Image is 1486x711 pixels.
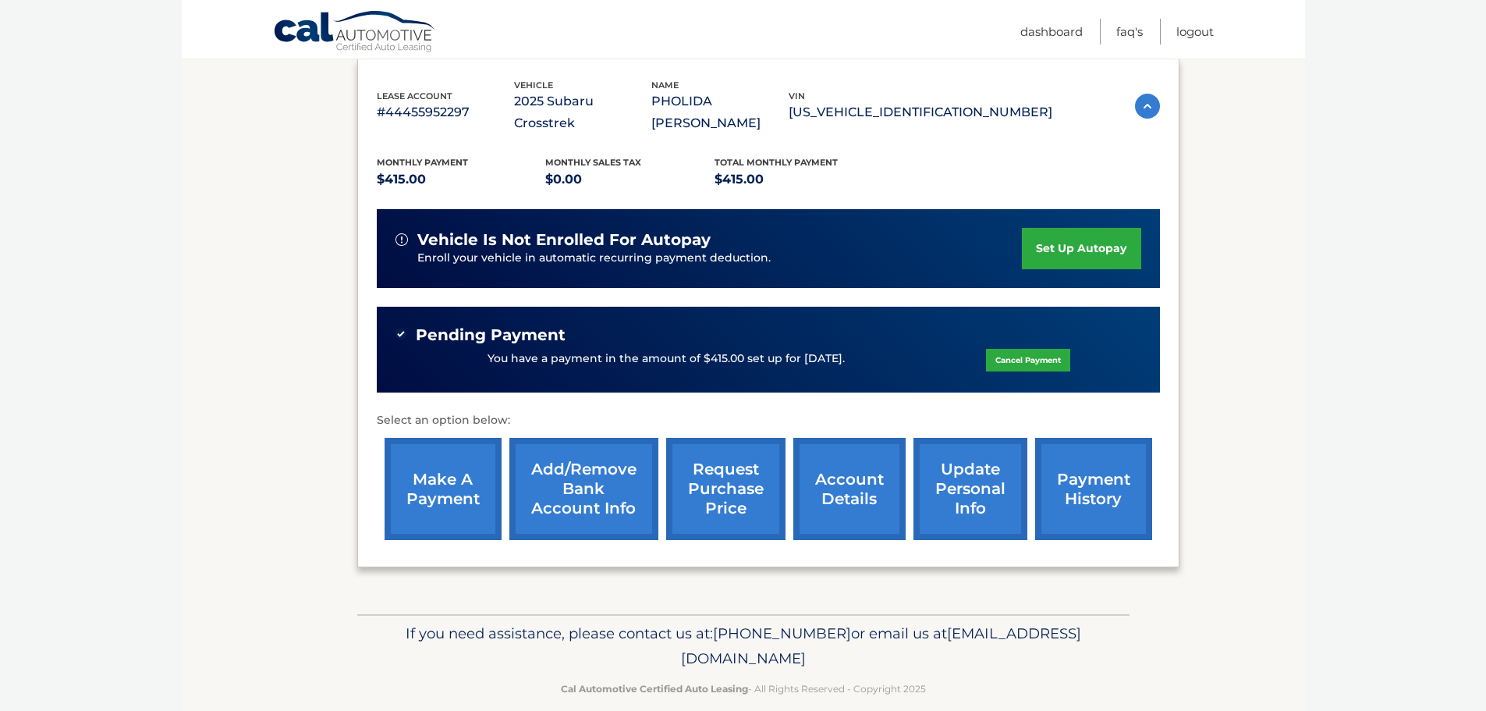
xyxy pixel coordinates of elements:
[385,438,502,540] a: make a payment
[713,624,851,642] span: [PHONE_NUMBER]
[1020,19,1083,44] a: Dashboard
[681,624,1081,667] span: [EMAIL_ADDRESS][DOMAIN_NAME]
[417,250,1023,267] p: Enroll your vehicle in automatic recurring payment deduction.
[377,411,1160,430] p: Select an option below:
[913,438,1027,540] a: update personal info
[1022,228,1140,269] a: set up autopay
[416,325,566,345] span: Pending Payment
[377,157,468,168] span: Monthly Payment
[367,681,1119,697] p: - All Rights Reserved - Copyright 2025
[273,10,437,55] a: Cal Automotive
[651,91,789,134] p: PHOLIDA [PERSON_NAME]
[1135,94,1160,119] img: accordion-active.svg
[1176,19,1214,44] a: Logout
[395,233,408,246] img: alert-white.svg
[986,349,1070,371] a: Cancel Payment
[789,101,1052,123] p: [US_VEHICLE_IDENTIFICATION_NUMBER]
[545,157,641,168] span: Monthly sales Tax
[666,438,786,540] a: request purchase price
[651,80,679,91] span: name
[514,91,651,134] p: 2025 Subaru Crosstrek
[377,101,514,123] p: #44455952297
[377,169,546,190] p: $415.00
[417,230,711,250] span: vehicle is not enrolled for autopay
[488,350,845,368] p: You have a payment in the amount of $415.00 set up for [DATE].
[793,438,906,540] a: account details
[377,91,452,101] span: lease account
[789,91,805,101] span: vin
[395,329,406,340] img: check-green.svg
[715,169,884,190] p: $415.00
[545,169,715,190] p: $0.00
[367,621,1119,671] p: If you need assistance, please contact us at: or email us at
[1035,438,1152,540] a: payment history
[514,80,553,91] span: vehicle
[561,683,748,695] strong: Cal Automotive Certified Auto Leasing
[509,438,658,540] a: Add/Remove bank account info
[1116,19,1143,44] a: FAQ's
[715,157,838,168] span: Total Monthly Payment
